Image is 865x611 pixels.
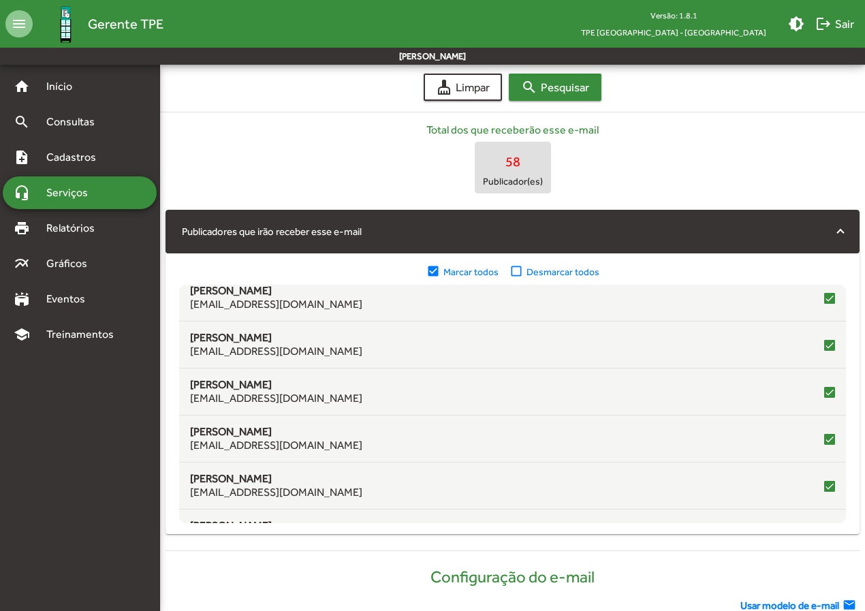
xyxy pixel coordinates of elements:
span: Gráficos [38,255,106,272]
button: 58Publicador(es) [475,142,550,193]
mat-panel-title: Publicadores que irão receber esse e-mail [182,224,827,240]
span: Cadastros [38,149,114,166]
h6: Total dos que receberão esse e-mail [426,123,599,136]
mat-icon: search [521,79,537,95]
span: Gerente TPE [88,13,163,35]
span: [EMAIL_ADDRESS][DOMAIN_NAME] [190,392,362,405]
h4: Configuração do e-mail [166,567,860,587]
mat-icon: brightness_medium [788,16,804,32]
span: Treinamentos [38,326,130,343]
img: Logo [44,2,88,46]
mat-icon: headset_mic [14,185,30,201]
mat-expansion-panel-header: Publicadores que irão receber esse e-mail [166,210,860,253]
span: [EMAIL_ADDRESS][DOMAIN_NAME] [190,298,362,311]
mat-icon: print [14,220,30,236]
mat-icon: cleaning_services [436,79,452,95]
span: Publicador(es) [479,175,547,187]
span: [EMAIL_ADDRESS][DOMAIN_NAME] [190,345,362,358]
button: Sair [810,12,860,36]
span: TPE [GEOGRAPHIC_DATA] - [GEOGRAPHIC_DATA] [570,24,777,41]
mat-icon: school [14,326,30,343]
button: Limpar [424,74,502,101]
span: Marcar todos [443,265,499,279]
span: Limpar [436,75,490,99]
mat-icon: check_box_outline_blank [509,264,526,279]
mat-icon: multiline_chart [14,255,30,272]
mat-icon: logout [815,16,832,32]
span: Serviços [38,185,106,201]
span: [EMAIL_ADDRESS][DOMAIN_NAME] [190,439,362,452]
span: 58 [479,153,547,170]
span: [EMAIL_ADDRESS][DOMAIN_NAME] [190,486,362,499]
a: Gerente TPE [33,2,163,46]
span: [PERSON_NAME] [190,331,362,345]
mat-icon: menu [5,10,33,37]
div: Publicadores que irão receber esse e-mail [166,253,860,534]
span: Relatórios [38,220,112,236]
mat-icon: note_add [14,149,30,166]
span: Sair [815,12,854,36]
mat-icon: home [14,78,30,95]
span: Desmarcar todos [526,265,599,279]
span: Pesquisar [521,75,589,99]
span: [PERSON_NAME] [190,472,362,486]
span: [PERSON_NAME] [190,378,362,392]
mat-icon: check_box [426,264,443,279]
span: Início [38,78,92,95]
span: [PERSON_NAME] [190,284,362,298]
div: Versão: 1.8.1 [570,7,777,24]
mat-icon: search [14,114,30,130]
span: Eventos [38,291,104,307]
mat-icon: stadium [14,291,30,307]
span: [PERSON_NAME] [190,519,362,533]
span: Consultas [38,114,112,130]
span: [PERSON_NAME] [190,425,362,439]
button: Pesquisar [509,74,601,101]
